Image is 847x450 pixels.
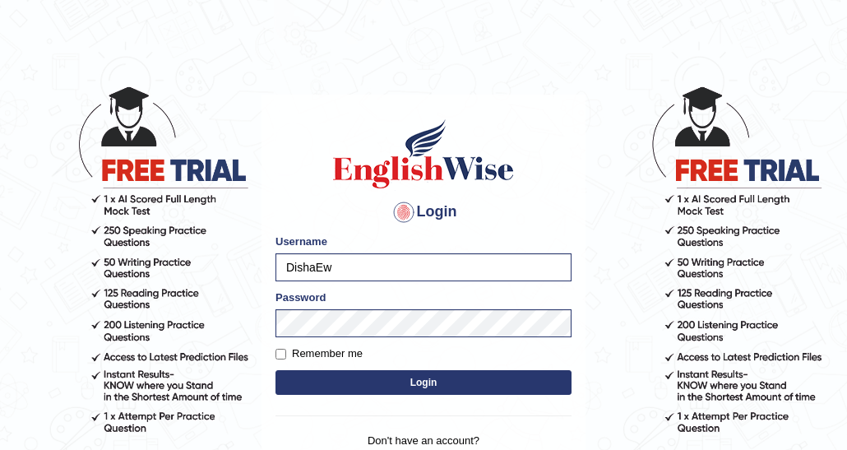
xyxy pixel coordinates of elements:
[275,234,327,249] label: Username
[275,346,363,362] label: Remember me
[330,117,517,191] img: Logo of English Wise sign in for intelligent practice with AI
[275,349,286,360] input: Remember me
[275,290,326,305] label: Password
[275,370,572,395] button: Login
[275,199,572,225] h4: Login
